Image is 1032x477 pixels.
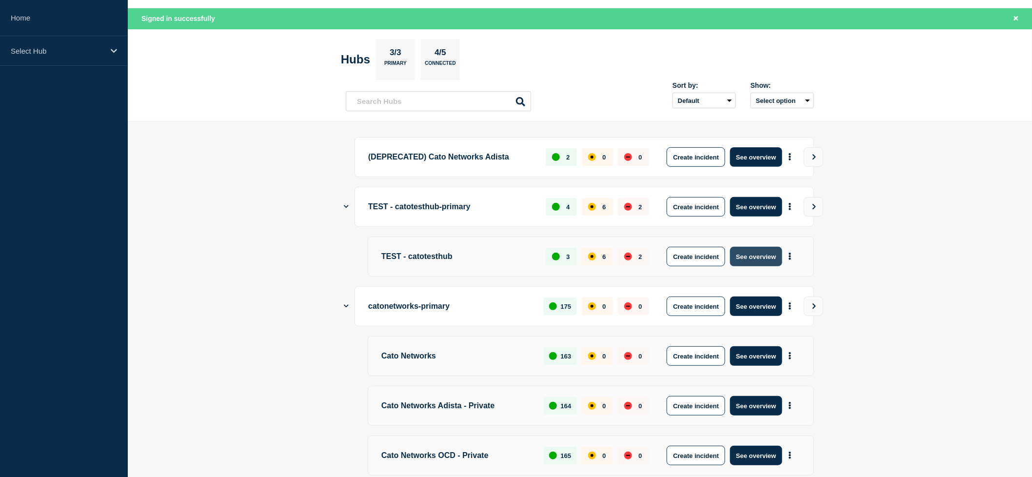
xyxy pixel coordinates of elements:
button: More actions [784,248,796,266]
p: 165 [561,452,572,459]
div: down [624,302,632,310]
button: More actions [784,447,796,465]
select: Sort by [673,93,736,108]
p: Cato Networks OCD - Private [381,446,533,465]
p: 0 [602,353,606,360]
p: (DEPRECATED) Cato Networks Adista [368,147,535,167]
div: down [624,253,632,260]
p: 6 [602,253,606,260]
p: Select Hub [11,47,104,55]
input: Search Hubs [346,91,531,111]
button: More actions [784,397,796,415]
button: More actions [784,298,796,316]
div: down [624,203,632,211]
button: Create incident [667,297,725,316]
button: Select option [751,93,814,108]
div: down [624,352,632,360]
div: down [624,452,632,459]
button: Create incident [667,197,725,217]
div: up [549,352,557,360]
p: 0 [602,154,606,161]
button: Show Connected Hubs [344,303,349,310]
button: Create incident [667,396,725,416]
button: See overview [730,147,782,167]
p: 2 [638,203,642,211]
p: 3 [566,253,570,260]
div: down [624,402,632,410]
p: Cato Networks Adista - Private [381,396,533,416]
button: See overview [730,346,782,366]
p: Primary [384,60,407,71]
button: Show Connected Hubs [344,203,349,211]
div: up [552,153,560,161]
p: Cato Networks [381,346,533,366]
div: affected [588,352,596,360]
div: up [549,452,557,459]
div: up [549,302,557,310]
button: View [804,147,823,167]
button: More actions [784,198,796,216]
button: View [804,297,823,316]
p: 3/3 [386,48,405,60]
button: See overview [730,396,782,416]
button: Create incident [667,446,725,465]
button: Create incident [667,147,725,167]
button: See overview [730,446,782,465]
p: 0 [602,402,606,410]
p: 175 [561,303,572,310]
div: affected [588,253,596,260]
button: View [804,197,823,217]
p: 164 [561,402,572,410]
p: 0 [638,154,642,161]
p: 0 [602,452,606,459]
div: affected [588,402,596,410]
button: More actions [784,148,796,166]
div: down [624,153,632,161]
div: up [552,203,560,211]
p: TEST - catotesthub-primary [368,197,535,217]
button: Create incident [667,247,725,266]
p: 0 [602,303,606,310]
p: 2 [638,253,642,260]
div: affected [588,452,596,459]
div: up [552,253,560,260]
div: up [549,402,557,410]
p: 2 [566,154,570,161]
h2: Hubs [341,53,370,66]
p: 6 [602,203,606,211]
p: 4 [566,203,570,211]
p: 0 [638,353,642,360]
div: affected [588,203,596,211]
button: See overview [730,297,782,316]
p: 0 [638,303,642,310]
span: Signed in successfully [141,15,215,22]
p: Connected [425,60,456,71]
div: Sort by: [673,81,736,89]
button: More actions [784,347,796,365]
p: 163 [561,353,572,360]
p: 0 [638,452,642,459]
button: See overview [730,197,782,217]
div: affected [588,153,596,161]
p: 4/5 [431,48,450,60]
button: See overview [730,247,782,266]
button: Close banner [1010,13,1022,24]
p: TEST - catotesthub [381,247,535,266]
button: Create incident [667,346,725,366]
div: affected [588,302,596,310]
p: 0 [638,402,642,410]
div: Show: [751,81,814,89]
p: catonetworks-primary [368,297,533,316]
